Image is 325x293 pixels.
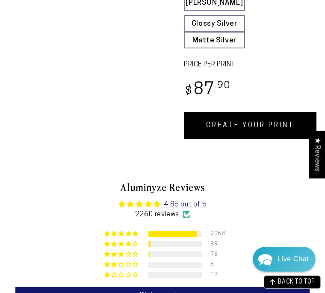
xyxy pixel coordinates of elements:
div: 17 [210,272,221,278]
div: 91% (2058) reviews with 5 star rating [104,231,140,237]
div: 0% (8) reviews with 2 star rating [104,262,140,268]
div: 99 [210,241,221,247]
a: Matte Silver [184,32,245,48]
h2: Aluminyze Reviews [15,180,310,194]
div: 8 [210,262,221,268]
a: Glossy Silver [184,15,245,32]
div: 78 [210,251,221,257]
sup: .90 [215,81,230,91]
a: 4.85 out of 5 [164,201,207,208]
bdi: 87 [184,82,230,99]
div: Chat widget toggle [253,247,316,272]
div: Click to open Judge.me floating reviews tab [309,131,325,178]
div: 2058 [210,231,221,237]
div: 2260 reviews [15,210,310,219]
a: CREATE YOUR PRINT [184,112,316,139]
div: 3% (78) reviews with 3 star rating [104,251,140,258]
span: $ [185,86,192,97]
div: 4% (99) reviews with 4 star rating [104,241,140,248]
span: BACK TO TOP [278,279,315,285]
div: 1% (17) reviews with 1 star rating [104,272,140,278]
label: PRICE PER PRINT [184,60,316,70]
div: Average rating is 4.85 stars [15,199,310,209]
img: Verified Checkmark [183,211,190,218]
div: Contact Us Directly [278,247,309,272]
